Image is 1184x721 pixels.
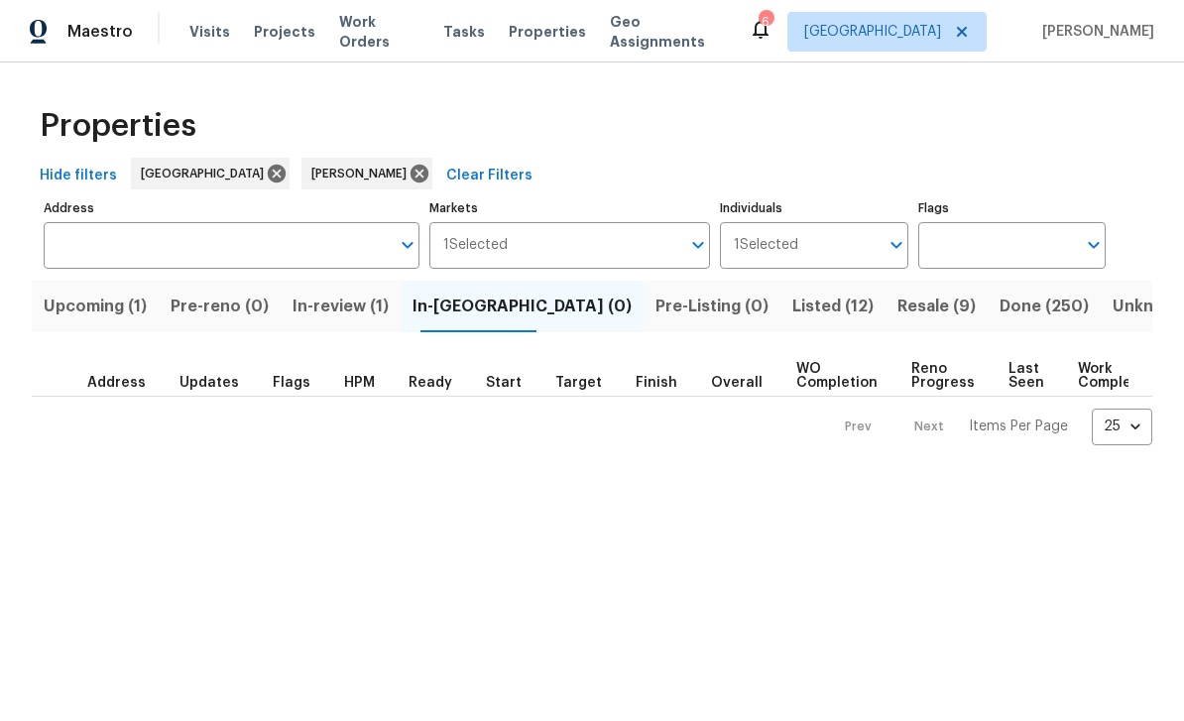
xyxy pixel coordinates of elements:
span: Start [486,376,522,390]
div: Earliest renovation start date (first business day after COE or Checkout) [409,376,470,390]
span: Updates [179,376,239,390]
span: In-[GEOGRAPHIC_DATA] (0) [413,293,632,320]
span: Pre-Listing (0) [655,293,769,320]
span: Finish [636,376,677,390]
span: Address [87,376,146,390]
p: Items Per Page [969,417,1068,436]
div: Target renovation project end date [555,376,620,390]
span: Work Complete [1078,362,1146,390]
span: Maestro [67,22,133,42]
span: WO Completion [796,362,878,390]
span: Target [555,376,602,390]
span: Visits [189,22,230,42]
span: Tasks [443,25,485,39]
span: HPM [344,376,375,390]
span: Done (250) [1000,293,1089,320]
div: Projected renovation finish date [636,376,695,390]
span: [PERSON_NAME] [1034,22,1154,42]
span: In-review (1) [293,293,389,320]
label: Individuals [720,202,907,214]
button: Open [394,231,421,259]
label: Markets [429,202,711,214]
span: 1 Selected [734,237,798,254]
div: Actual renovation start date [486,376,539,390]
button: Open [684,231,712,259]
span: Overall [711,376,763,390]
div: 25 [1092,401,1152,452]
span: Pre-reno (0) [171,293,269,320]
span: Projects [254,22,315,42]
span: 1 Selected [443,237,508,254]
span: Geo Assignments [610,12,725,52]
span: Upcoming (1) [44,293,147,320]
span: [PERSON_NAME] [311,164,414,183]
label: Flags [918,202,1106,214]
span: Last Seen [1008,362,1044,390]
span: Properties [40,116,196,136]
div: [PERSON_NAME] [301,158,432,189]
button: Clear Filters [438,158,540,194]
button: Open [1080,231,1108,259]
div: Days past target finish date [711,376,780,390]
span: Resale (9) [897,293,976,320]
span: [GEOGRAPHIC_DATA] [804,22,941,42]
span: Listed (12) [792,293,874,320]
span: Ready [409,376,452,390]
label: Address [44,202,419,214]
span: Properties [509,22,586,42]
button: Open [883,231,910,259]
span: Reno Progress [911,362,975,390]
span: Work Orders [339,12,419,52]
span: [GEOGRAPHIC_DATA] [141,164,272,183]
div: [GEOGRAPHIC_DATA] [131,158,290,189]
nav: Pagination Navigation [826,409,1152,445]
span: Clear Filters [446,164,533,188]
span: Hide filters [40,164,117,188]
span: Flags [273,376,310,390]
div: 6 [759,12,772,32]
button: Hide filters [32,158,125,194]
